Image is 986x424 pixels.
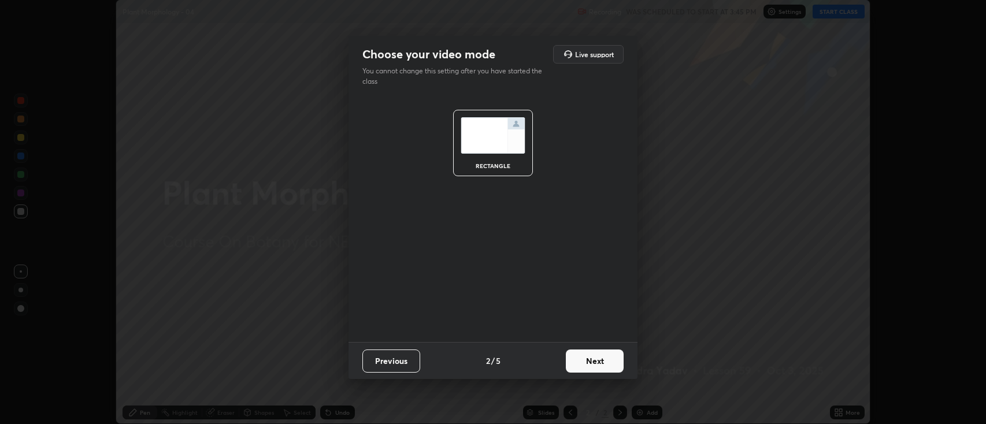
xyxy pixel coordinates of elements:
button: Next [566,349,624,373]
img: normalScreenIcon.ae25ed63.svg [461,117,525,154]
button: Previous [362,349,420,373]
p: You cannot change this setting after you have started the class [362,66,550,87]
h4: 5 [496,355,501,367]
div: rectangle [470,163,516,169]
h5: Live support [575,51,614,58]
h4: / [491,355,495,367]
h2: Choose your video mode [362,47,495,62]
h4: 2 [486,355,490,367]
